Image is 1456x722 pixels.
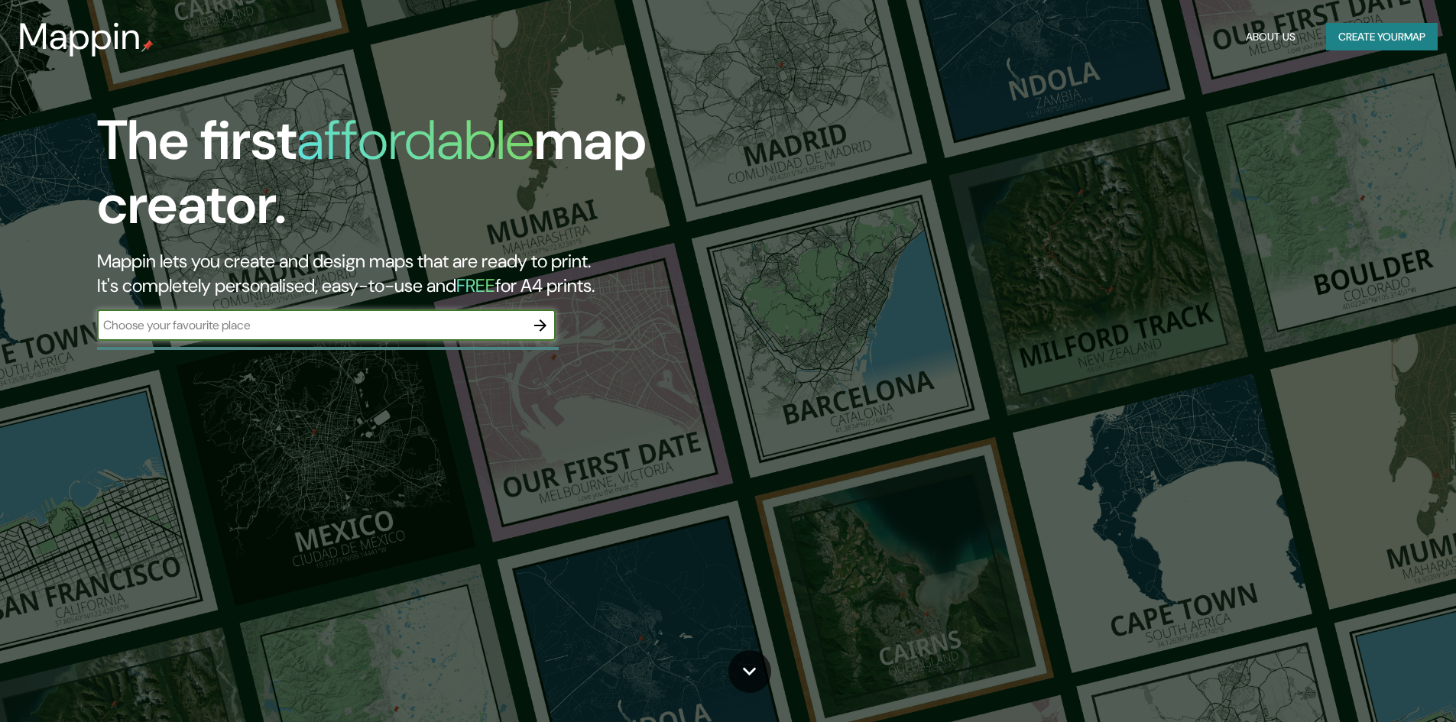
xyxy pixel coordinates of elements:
h3: Mappin [18,15,141,58]
h5: FREE [456,274,495,297]
img: mappin-pin [141,40,154,52]
h1: affordable [297,105,534,176]
button: About Us [1240,23,1302,51]
button: Create yourmap [1326,23,1438,51]
input: Choose your favourite place [97,316,525,334]
h1: The first map creator. [97,108,825,249]
h2: Mappin lets you create and design maps that are ready to print. It's completely personalised, eas... [97,249,825,298]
